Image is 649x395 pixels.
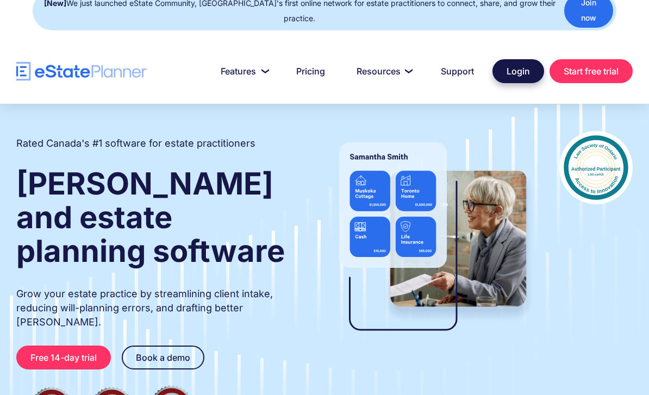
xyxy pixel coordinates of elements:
[16,287,306,329] p: Grow your estate practice by streamlining client intake, reducing will-planning errors, and draft...
[122,346,204,369] a: Book a demo
[16,346,111,369] a: Free 14-day trial
[16,136,255,151] h2: Rated Canada's #1 software for estate practitioners
[328,131,538,349] img: estate planner showing wills to their clients, using eState Planner, a leading estate planning so...
[16,165,285,269] strong: [PERSON_NAME] and estate planning software
[344,60,422,82] a: Resources
[283,60,338,82] a: Pricing
[16,62,147,81] a: home
[208,60,278,82] a: Features
[428,60,487,82] a: Support
[492,59,544,83] a: Login
[550,59,633,83] a: Start free trial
